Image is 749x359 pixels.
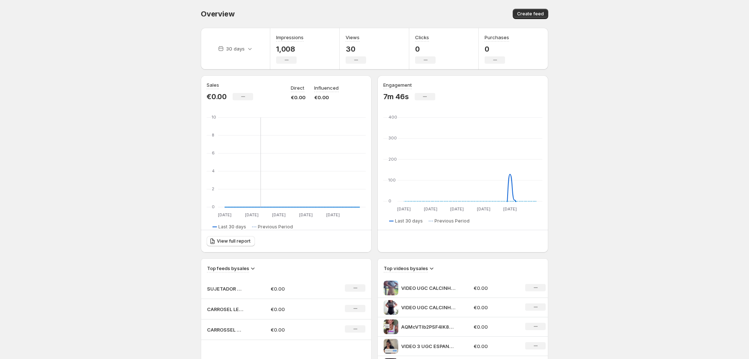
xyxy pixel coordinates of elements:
img: AQMcVTIb2PSF4IK8HWGpzA-7I3R_d10jvV5_8zAjbAQ4CKbMbllChnEvINFoLXglseV7bkS79BfPddilA7gT85vBV2_O_Xg19... [384,319,398,334]
span: View full report [217,238,251,244]
p: CARROSSEL CALCINHA MODELANTE [207,326,244,333]
text: [DATE] [503,206,517,212]
p: €0.00 [271,326,323,333]
p: Direct [291,84,304,91]
h3: Top videos by sales [384,265,428,272]
button: Create feed [513,9,548,19]
p: AQMcVTIb2PSF4IK8HWGpzA-7I3R_d10jvV5_8zAjbAQ4CKbMbllChnEvINFoLXglseV7bkS79BfPddilA7gT85vBV2_O_Xg19... [401,323,456,330]
text: 100 [388,177,396,183]
p: VIDEO 3 UGC ESPANHOL LEGGING [401,343,456,350]
p: €0.00 [271,306,323,313]
text: [DATE] [450,206,464,212]
p: Influenced [314,84,339,91]
text: 2 [212,186,214,191]
p: CARROSEL LEGGING [207,306,244,313]
span: Previous Period [434,218,470,224]
text: [DATE] [299,212,313,217]
text: 0 [388,198,391,203]
p: €0.00 [314,94,339,101]
p: €0.00 [291,94,305,101]
a: View full report [207,236,255,246]
text: 8 [212,132,214,138]
text: [DATE] [245,212,259,217]
p: €0.00 [271,285,323,292]
h3: Sales [207,81,219,89]
span: Overview [201,10,234,18]
h3: Purchases [485,34,509,41]
p: €0.00 [474,323,517,330]
p: VIDEO UGC CALCINHA 02 1 1 [401,304,456,311]
h3: Top feeds by sales [207,265,249,272]
p: 7m 46s [383,92,409,101]
text: 6 [212,150,215,156]
text: 0 [212,204,215,209]
span: Last 30 days [395,218,423,224]
h3: Impressions [276,34,304,41]
text: [DATE] [218,212,232,217]
text: 4 [212,168,215,173]
img: VIDEO 3 UGC ESPANHOL LEGGING [384,339,398,354]
text: 200 [388,156,397,161]
img: VIDEO UGC CALCINHA 02 1 1 [384,300,398,315]
span: Previous Period [258,224,293,230]
p: 1,008 [276,45,304,53]
text: 300 [388,135,397,141]
text: [DATE] [272,212,286,217]
span: Last 30 days [218,224,246,230]
p: VIDEO UGC CALCINHA 01 2 [401,284,456,292]
p: €0.00 [207,92,227,101]
p: 0 [485,45,509,53]
h3: Engagement [383,81,412,89]
text: 400 [388,115,397,120]
p: €0.00 [474,304,517,311]
p: €0.00 [474,284,517,292]
p: SUJETADOR VIDEOS UGCS [207,285,244,292]
p: €0.00 [474,343,517,350]
text: [DATE] [424,206,437,212]
text: [DATE] [397,206,411,212]
p: 30 [346,45,366,53]
img: VIDEO UGC CALCINHA 01 2 [384,281,398,295]
text: [DATE] [477,206,490,212]
h3: Clicks [415,34,429,41]
span: Create feed [517,11,544,17]
text: [DATE] [326,212,340,217]
h3: Views [346,34,360,41]
p: 0 [415,45,436,53]
text: 10 [212,115,216,120]
p: 30 days [226,45,245,52]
